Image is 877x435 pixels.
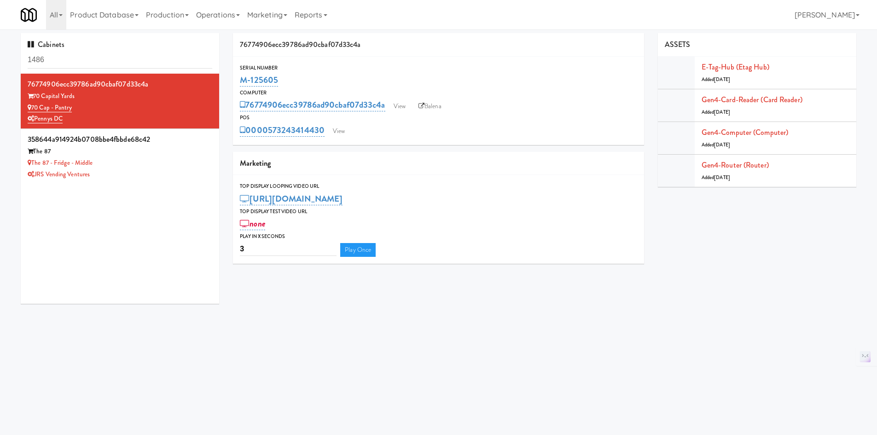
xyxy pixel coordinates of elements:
[702,109,730,116] span: Added
[702,160,769,170] a: Gen4-router (Router)
[28,146,212,157] div: The 87
[28,39,64,50] span: Cabinets
[233,33,644,57] div: 76774906ecc39786ad90cbaf07d33c4a
[240,158,271,168] span: Marketing
[21,7,37,23] img: Micromart
[328,124,349,138] a: View
[240,217,265,230] a: none
[240,113,637,122] div: POS
[714,141,730,148] span: [DATE]
[340,243,376,257] a: Play Once
[714,76,730,83] span: [DATE]
[702,127,788,138] a: Gen4-computer (Computer)
[240,64,637,73] div: Serial Number
[702,94,802,105] a: Gen4-card-reader (Card Reader)
[28,77,212,91] div: 76774906ecc39786ad90cbaf07d33c4a
[702,76,730,83] span: Added
[702,141,730,148] span: Added
[240,207,637,216] div: Top Display Test Video Url
[414,99,446,113] a: Balena
[389,99,410,113] a: View
[240,232,637,241] div: Play in X seconds
[240,88,637,98] div: Computer
[28,170,90,179] a: JRS Vending Ventures
[28,158,93,167] a: The 87 - Fridge - Middle
[240,182,637,191] div: Top Display Looping Video Url
[21,74,219,129] li: 76774906ecc39786ad90cbaf07d33c4a70 Capital Yards 70 Cap - PantryPennys DC
[240,192,343,205] a: [URL][DOMAIN_NAME]
[714,109,730,116] span: [DATE]
[240,99,385,111] a: 76774906ecc39786ad90cbaf07d33c4a
[714,174,730,181] span: [DATE]
[665,39,691,50] span: ASSETS
[28,52,212,69] input: Search cabinets
[702,174,730,181] span: Added
[240,74,278,87] a: M-125605
[28,133,212,146] div: 358644a914924b0708bbe4fbbde68c42
[702,62,769,72] a: E-tag-hub (Etag Hub)
[28,103,72,112] a: 70 Cap - Pantry
[240,124,325,137] a: 0000573243414430
[28,114,63,123] a: Pennys DC
[28,91,212,102] div: 70 Capital Yards
[21,129,219,184] li: 358644a914924b0708bbe4fbbde68c42The 87 The 87 - Fridge - MiddleJRS Vending Ventures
